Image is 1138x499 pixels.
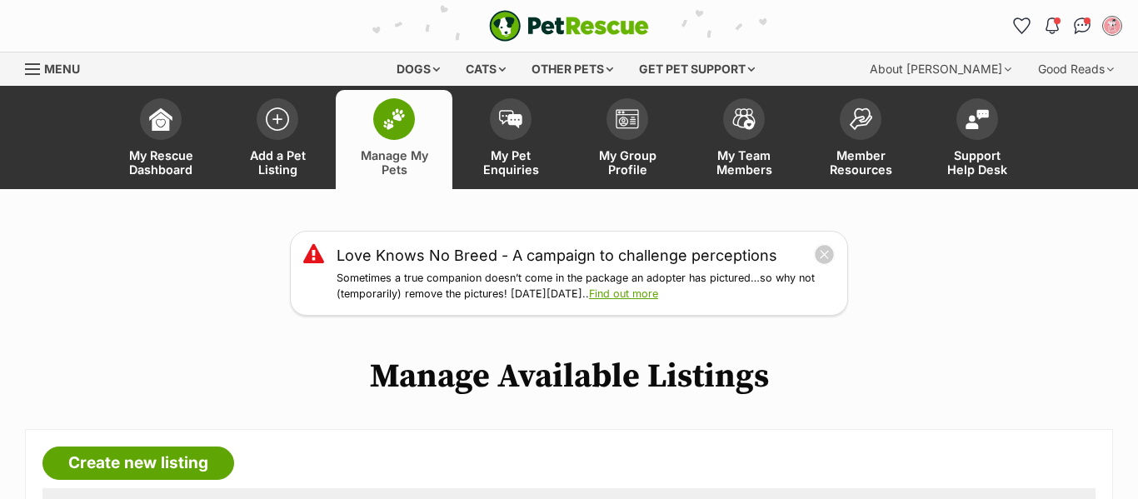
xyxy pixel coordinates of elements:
[266,107,289,131] img: add-pet-listing-icon-0afa8454b4691262ce3f59096e99ab1cd57d4a30225e0717b998d2c9b9846f56.svg
[219,90,336,189] a: Add a Pet Listing
[686,90,802,189] a: My Team Members
[849,107,872,130] img: member-resources-icon-8e73f808a243e03378d46382f2149f9095a855e16c252ad45f914b54edf8863c.svg
[44,62,80,76] span: Menu
[1009,12,1126,39] ul: Account quick links
[357,148,432,177] span: Manage My Pets
[590,148,665,177] span: My Group Profile
[149,107,172,131] img: dashboard-icon-eb2f2d2d3e046f16d808141f083e7271f6b2e854fb5c12c21221c1fb7104beca.svg
[489,10,649,42] a: PetRescue
[858,52,1023,86] div: About [PERSON_NAME]
[499,110,522,128] img: pet-enquiries-icon-7e3ad2cf08bfb03b45e93fb7055b45f3efa6380592205ae92323e6603595dc1f.svg
[706,148,781,177] span: My Team Members
[919,90,1036,189] a: Support Help Desk
[452,90,569,189] a: My Pet Enquiries
[1026,52,1126,86] div: Good Reads
[454,52,517,86] div: Cats
[1046,17,1059,34] img: notifications-46538b983faf8c2785f20acdc204bb7945ddae34d4c08c2a6579f10ce5e182be.svg
[1009,12,1036,39] a: Favourites
[337,244,777,267] a: Love Knows No Breed - A campaign to challenge perceptions
[1069,12,1096,39] a: Conversations
[1104,17,1121,34] img: Koyna Cortes profile pic
[802,90,919,189] a: Member Resources
[240,148,315,177] span: Add a Pet Listing
[473,148,548,177] span: My Pet Enquiries
[520,52,625,86] div: Other pets
[814,244,835,265] button: close
[25,52,92,82] a: Menu
[382,108,406,130] img: manage-my-pets-icon-02211641906a0b7f246fdf0571729dbe1e7629f14944591b6c1af311fb30b64b.svg
[1074,17,1091,34] img: chat-41dd97257d64d25036548639549fe6c8038ab92f7586957e7f3b1b290dea8141.svg
[616,109,639,129] img: group-profile-icon-3fa3cf56718a62981997c0bc7e787c4b2cf8bcc04b72c1350f741eb67cf2f40e.svg
[123,148,198,177] span: My Rescue Dashboard
[385,52,452,86] div: Dogs
[569,90,686,189] a: My Group Profile
[42,447,234,480] a: Create new listing
[732,108,756,130] img: team-members-icon-5396bd8760b3fe7c0b43da4ab00e1e3bb1a5d9ba89233759b79545d2d3fc5d0d.svg
[337,271,835,302] p: Sometimes a true companion doesn’t come in the package an adopter has pictured…so why not (tempor...
[336,90,452,189] a: Manage My Pets
[940,148,1015,177] span: Support Help Desk
[589,287,658,300] a: Find out more
[489,10,649,42] img: logo-e224e6f780fb5917bec1dbf3a21bbac754714ae5b6737aabdf751b685950b380.svg
[627,52,766,86] div: Get pet support
[102,90,219,189] a: My Rescue Dashboard
[1039,12,1066,39] button: Notifications
[966,109,989,129] img: help-desk-icon-fdf02630f3aa405de69fd3d07c3f3aa587a6932b1a1747fa1d2bba05be0121f9.svg
[1099,12,1126,39] button: My account
[823,148,898,177] span: Member Resources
